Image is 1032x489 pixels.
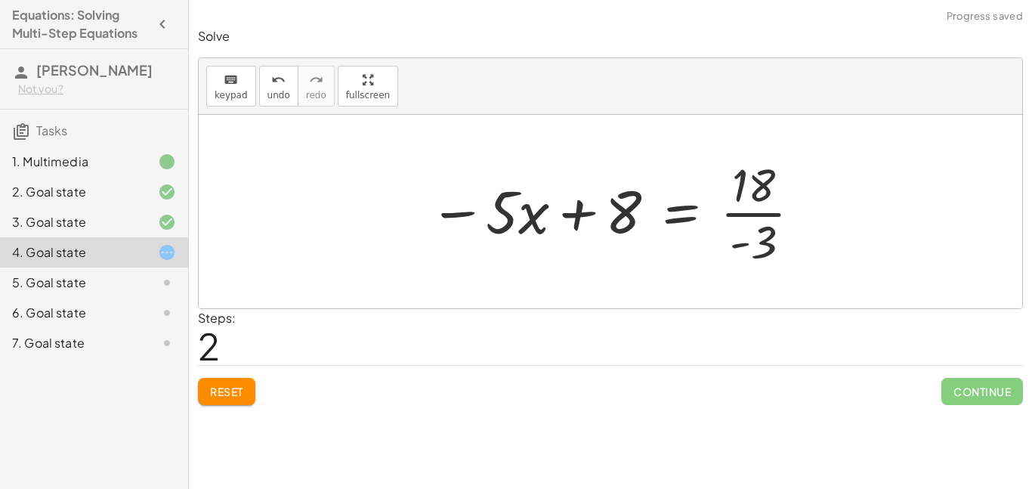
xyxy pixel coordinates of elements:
[158,213,176,231] i: Task finished and correct.
[12,6,149,42] h4: Equations: Solving Multi-Step Equations
[36,61,153,79] span: [PERSON_NAME]
[947,9,1023,24] span: Progress saved
[198,378,255,405] button: Reset
[215,90,248,101] span: keypad
[12,274,134,292] div: 5. Goal state
[12,183,134,201] div: 2. Goal state
[346,90,390,101] span: fullscreen
[206,66,256,107] button: keyboardkeypad
[158,274,176,292] i: Task not started.
[198,310,236,326] label: Steps:
[12,334,134,352] div: 7. Goal state
[224,71,238,89] i: keyboard
[158,153,176,171] i: Task finished.
[309,71,323,89] i: redo
[267,90,290,101] span: undo
[271,71,286,89] i: undo
[158,334,176,352] i: Task not started.
[36,122,67,138] span: Tasks
[12,304,134,322] div: 6. Goal state
[12,213,134,231] div: 3. Goal state
[12,153,134,171] div: 1. Multimedia
[198,323,220,369] span: 2
[158,243,176,262] i: Task started.
[12,243,134,262] div: 4. Goal state
[18,82,176,97] div: Not you?
[306,90,326,101] span: redo
[298,66,335,107] button: redoredo
[259,66,298,107] button: undoundo
[158,183,176,201] i: Task finished and correct.
[198,28,1023,45] p: Solve
[158,304,176,322] i: Task not started.
[338,66,398,107] button: fullscreen
[210,385,243,398] span: Reset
